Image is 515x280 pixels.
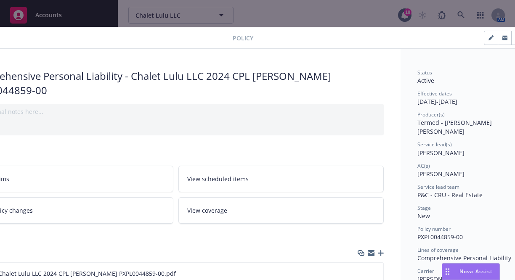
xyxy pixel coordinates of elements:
[233,34,253,42] span: Policy
[417,162,430,169] span: AC(s)
[417,111,445,118] span: Producer(s)
[187,174,249,183] span: View scheduled items
[372,269,380,278] button: preview file
[417,191,483,199] span: P&C - CRU - Real Estate
[178,197,384,224] a: View coverage
[417,77,434,85] span: Active
[459,268,493,275] span: Nova Assist
[417,254,511,262] span: Comprehensive Personal Liability
[187,206,227,215] span: View coverage
[417,204,431,211] span: Stage
[442,263,500,280] button: Nova Assist
[417,141,452,148] span: Service lead(s)
[417,267,434,275] span: Carrier
[442,264,453,280] div: Drag to move
[417,183,459,190] span: Service lead team
[417,170,465,178] span: [PERSON_NAME]
[417,119,494,135] span: Termed - [PERSON_NAME] [PERSON_NAME]
[417,90,452,97] span: Effective dates
[417,69,432,76] span: Status
[417,246,459,254] span: Lines of coverage
[417,225,451,232] span: Policy number
[417,149,465,157] span: [PERSON_NAME]
[417,233,463,241] span: PXPL0044859-00
[417,212,430,220] span: New
[359,269,366,278] button: download file
[178,166,384,192] a: View scheduled items
[417,90,512,106] div: [DATE] - [DATE]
